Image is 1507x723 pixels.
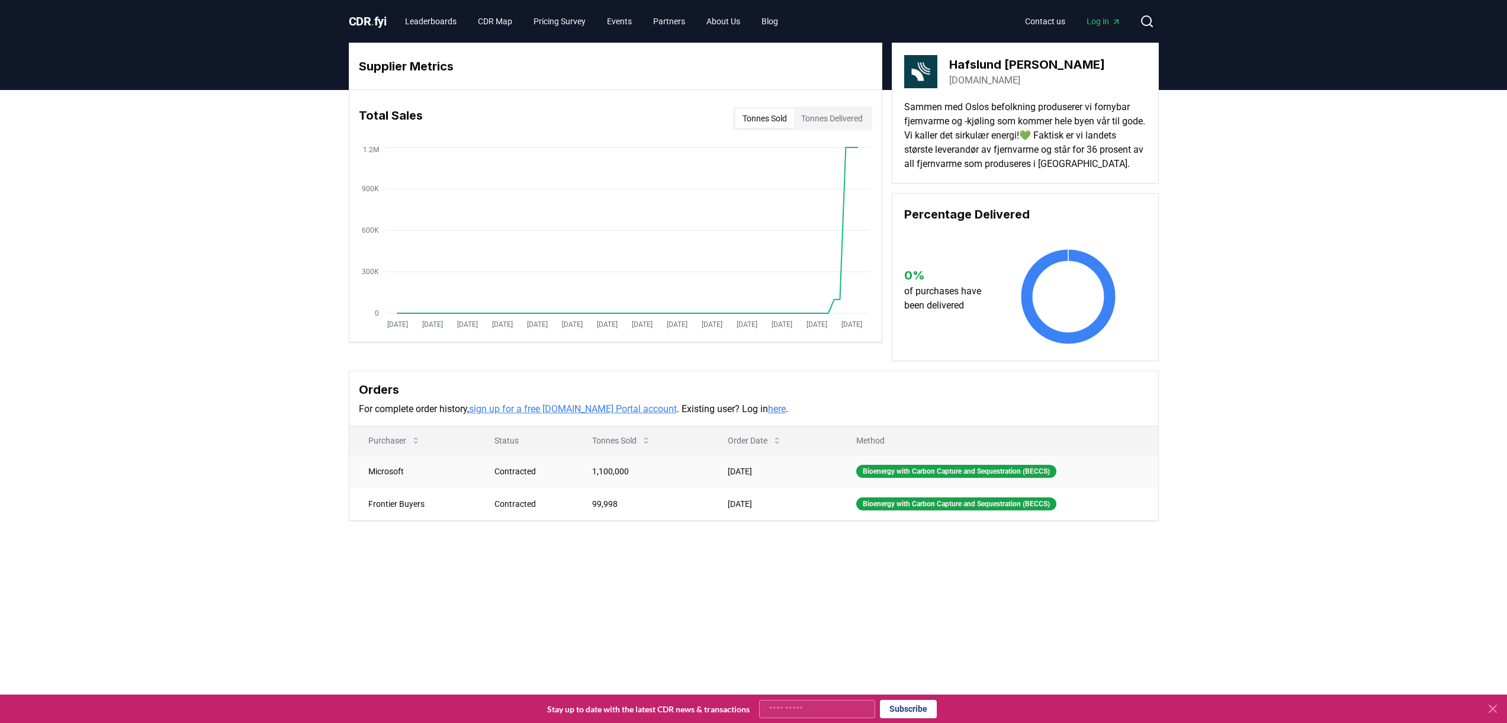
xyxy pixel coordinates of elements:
tspan: [DATE] [841,320,862,329]
tspan: 0 [375,309,379,317]
a: sign up for a free [DOMAIN_NAME] Portal account [469,403,677,414]
h3: Hafslund [PERSON_NAME] [949,56,1105,73]
tspan: [DATE] [771,320,792,329]
tspan: [DATE] [666,320,687,329]
h3: 0 % [904,266,992,284]
a: Partners [644,11,695,32]
tspan: [DATE] [806,320,827,329]
td: Microsoft [349,455,475,487]
td: [DATE] [709,487,837,520]
tspan: 1.2M [363,146,379,154]
a: CDR.fyi [349,13,387,30]
div: Bioenergy with Carbon Capture and Sequestration (BECCS) [856,497,1056,510]
tspan: [DATE] [422,320,442,329]
a: CDR Map [468,11,522,32]
a: Pricing Survey [524,11,595,32]
span: Log in [1087,15,1121,27]
p: For complete order history, . Existing user? Log in . [359,402,1149,416]
img: Hafslund Celsio-logo [904,55,937,88]
p: Sammen med Oslos befolkning produserer vi fornybar fjernvarme og -kjøling som kommer hele byen vå... [904,100,1146,171]
p: Status [485,435,564,446]
nav: Main [1016,11,1130,32]
div: Bioenergy with Carbon Capture and Sequestration (BECCS) [856,465,1056,478]
a: Blog [752,11,788,32]
button: Purchaser [359,429,430,452]
tspan: [DATE] [457,320,477,329]
tspan: 600K [362,226,379,234]
tspan: [DATE] [561,320,582,329]
button: Tonnes Sold [735,109,794,128]
td: [DATE] [709,455,837,487]
tspan: [DATE] [701,320,722,329]
button: Order Date [718,429,791,452]
div: Contracted [494,465,564,477]
div: Contracted [494,498,564,510]
a: About Us [697,11,750,32]
h3: Total Sales [359,107,423,130]
tspan: [DATE] [631,320,652,329]
tspan: [DATE] [596,320,617,329]
td: 1,100,000 [573,455,709,487]
tspan: [DATE] [526,320,547,329]
tspan: [DATE] [387,320,407,329]
a: [DOMAIN_NAME] [949,73,1020,88]
a: Events [597,11,641,32]
button: Tonnes Delivered [794,109,870,128]
td: 99,998 [573,487,709,520]
tspan: 900K [362,185,379,193]
td: Frontier Buyers [349,487,475,520]
tspan: [DATE] [736,320,757,329]
tspan: [DATE] [491,320,512,329]
span: . [371,14,374,28]
tspan: 300K [362,268,379,276]
a: here [768,403,786,414]
span: CDR fyi [349,14,387,28]
a: Log in [1077,11,1130,32]
button: Tonnes Sold [583,429,660,452]
h3: Percentage Delivered [904,205,1146,223]
a: Leaderboards [396,11,466,32]
a: Contact us [1016,11,1075,32]
nav: Main [396,11,788,32]
p: of purchases have been delivered [904,284,992,313]
h3: Supplier Metrics [359,57,872,75]
p: Method [847,435,1148,446]
h3: Orders [359,381,1149,399]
